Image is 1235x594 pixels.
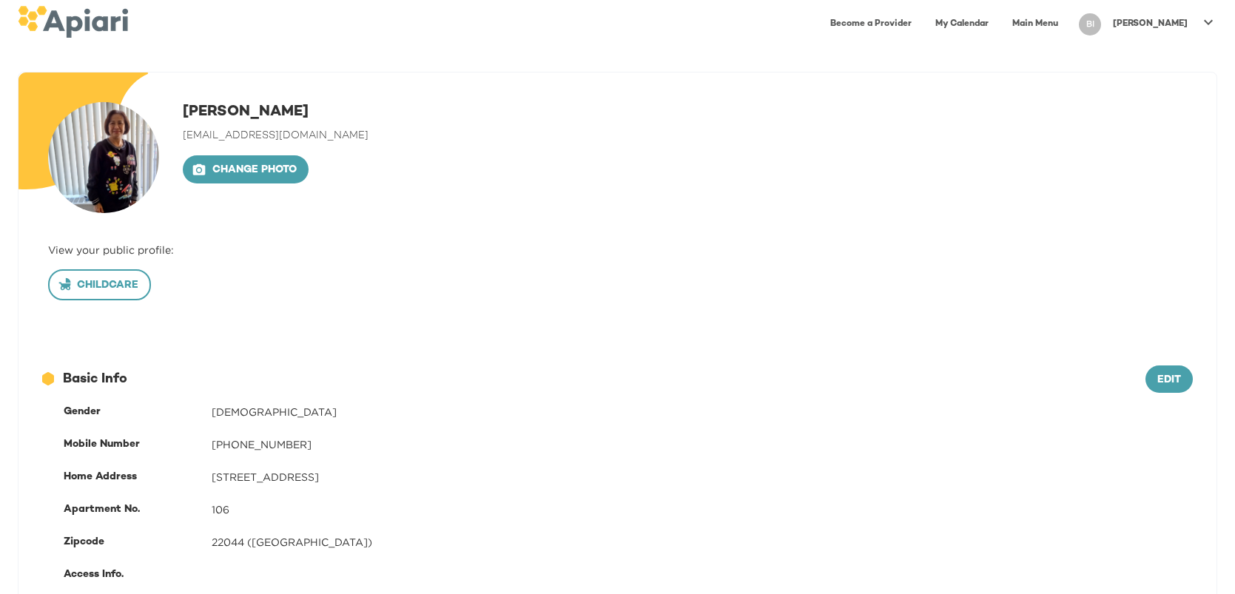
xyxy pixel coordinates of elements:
div: 22044 ([GEOGRAPHIC_DATA]) [212,535,1193,550]
a: Childcare [48,278,151,289]
h1: [PERSON_NAME] [183,102,369,123]
button: Change photo [183,155,309,183]
span: Edit [1157,371,1181,390]
div: [DEMOGRAPHIC_DATA] [212,405,1193,419]
span: [EMAIL_ADDRESS][DOMAIN_NAME] [183,130,369,141]
div: Mobile Number [64,437,212,452]
div: Basic Info [42,370,1145,389]
span: Change photo [195,161,297,180]
div: 106 [212,502,1193,517]
a: Main Menu [1003,9,1067,39]
button: Childcare [48,269,151,300]
img: logo [18,6,128,38]
img: user-photo-123-1756860866510.jpeg [48,102,159,213]
div: Access Info. [64,567,212,582]
div: View your public profile: [48,243,1187,257]
div: [STREET_ADDRESS] [212,470,1193,485]
div: Home Address [64,470,212,485]
button: Edit [1145,365,1193,394]
div: Zipcode [64,535,212,550]
div: Gender [64,405,212,419]
span: Childcare [61,277,138,295]
a: Become a Provider [821,9,921,39]
p: [PERSON_NAME] [1113,18,1188,30]
a: My Calendar [926,9,997,39]
div: [PHONE_NUMBER] [212,437,1193,452]
div: BI [1079,13,1101,36]
div: Apartment No. [64,502,212,517]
